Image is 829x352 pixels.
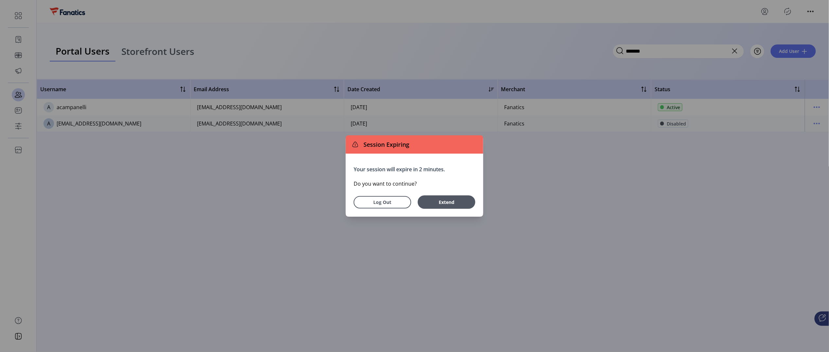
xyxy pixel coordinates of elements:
[354,196,411,209] button: Log Out
[362,199,403,206] span: Log Out
[426,199,467,206] span: Extend
[354,180,475,188] p: Do you want to continue?
[354,165,475,173] p: Your session will expire in 2 minutes.
[361,140,409,149] span: Session Expiring
[418,195,475,209] button: Extend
